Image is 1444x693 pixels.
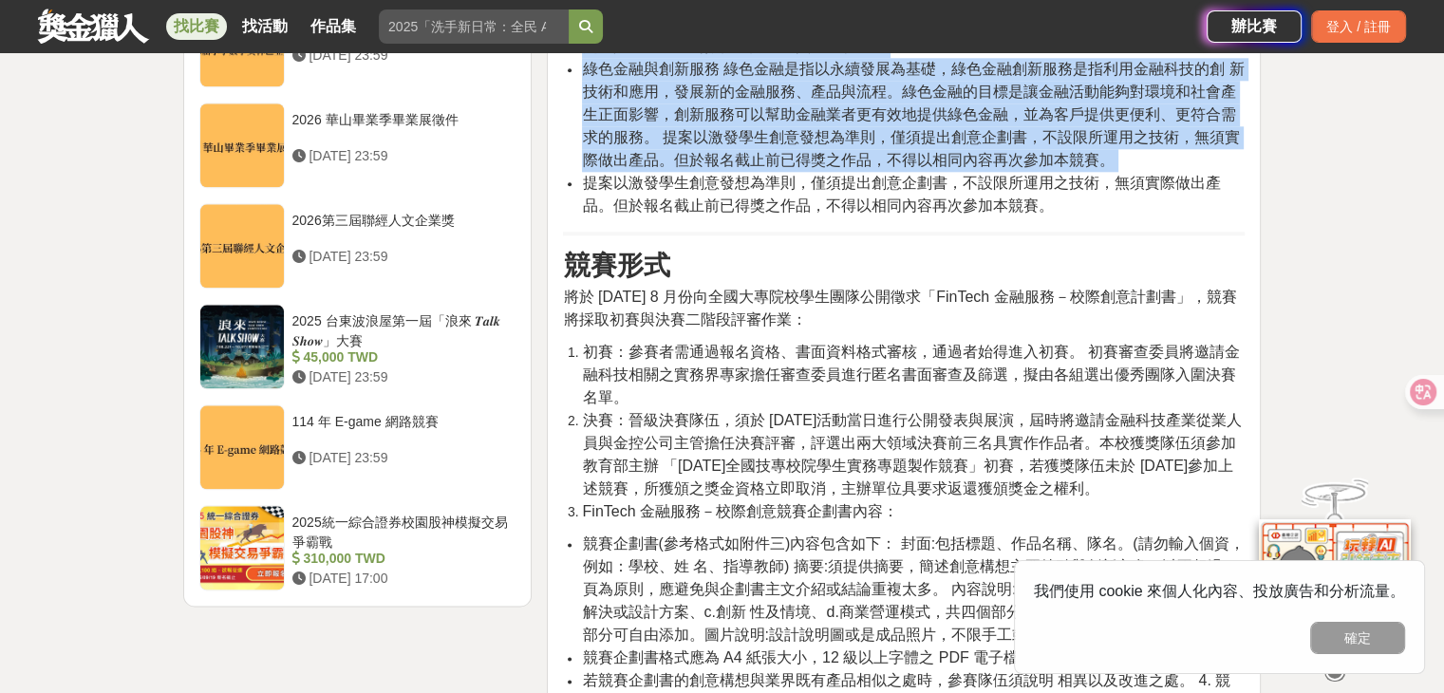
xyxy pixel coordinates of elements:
img: d2146d9a-e6f6-4337-9592-8cefde37ba6b.png [1259,519,1411,646]
div: [DATE] 23:59 [292,247,509,267]
a: 2026第三屆聯經人文企業獎 [DATE] 23:59 [199,203,516,289]
div: 310,000 TWD [292,549,509,569]
a: 2025統一綜合證券校園股神模擬交易爭霸戰 310,000 TWD [DATE] 17:00 [199,505,516,590]
span: 將於 [DATE] 8 月份向全國大專院校學生團隊公開徵求「FinTech 金融服務－校際創意計劃書」，競賽將採取初賽與決賽二階段評審作業： [563,289,1236,328]
div: 2026 華山畢業季畢業展徵件 [292,110,509,146]
strong: 競賽形式 [563,251,669,280]
span: 我們使用 cookie 來個人化內容、投放廣告和分析流量。 [1034,583,1405,599]
div: 登入 / 註冊 [1311,10,1406,43]
a: 2025 台東波浪屋第一屆「浪來 𝑻𝒂𝒍𝒌 𝑺𝒉𝒐𝒘」大賽 45,000 TWD [DATE] 23:59 [199,304,516,389]
span: 初賽：參賽者需通過報名資格、書面資料格式審核，通過者始得進入初賽。 初賽審查委員將邀請金融科技相關之實務界專家擔任審查委員進行匿名書面審查及篩選，擬由各組選出優秀團隊入圍決賽名單。 [582,344,1239,405]
a: 114 年 E-game 網路競賽 [DATE] 23:59 [199,404,516,490]
div: 2026第三屆聯經人文企業獎 [292,211,509,247]
div: 2025統一綜合證券校園股神模擬交易爭霸戰 [292,513,509,549]
span: FinTech 金融服務－校際創意競賽企劃書內容： [582,503,897,519]
div: 2025 台東波浪屋第一屆「浪來 𝑻𝒂𝒍𝒌 𝑺𝒉𝒐𝒘」大賽 [292,311,509,347]
div: [DATE] 23:59 [292,448,509,468]
a: 作品集 [303,13,364,40]
input: 2025「洗手新日常：全民 ALL IN」洗手歌全台徵選 [379,9,569,44]
span: 提案以激發學生創意發想為準則，僅須提出創意企劃書，不設限所運用之技術，無須實際做出產品。但於報名截止前已得獎之作品，不得以相同內容再次參加本競賽。 [582,175,1220,214]
span: 競賽企劃書格式應為 A4 紙張大小，12 級以上字體之 PDF 電子檔，頁 數上限為 20 頁。 [582,649,1170,665]
span: 決賽：晉級決賽隊伍，須於 [DATE]活動當日進行公開發表與展演，屆時將邀請金融科技產業從業人員與金控公司主管擔任決賽評審，評選出兩大領域決賽前三名具實作作品者。本校獲獎隊伍須參加教育部主辦 「... [582,412,1242,496]
span: 綠色金融與創新服務 綠色金融是指以永續發展為基礎，綠色金融創新服務是指利用金融科技的創 新技術和應用，發展新的金融服務、產品與流程。綠色金融的目標是讓金融活動能夠對環境和社會產生正面影響，創新服... [582,61,1244,168]
button: 確定 [1310,622,1405,654]
div: [DATE] 23:59 [292,146,509,166]
div: [DATE] 17:00 [292,569,509,589]
a: 找比賽 [166,13,227,40]
div: [DATE] 23:59 [292,46,509,66]
a: 找活動 [234,13,295,40]
div: 114 年 E-game 網路競賽 [292,412,509,448]
a: 辦比賽 [1207,10,1302,43]
div: [DATE] 23:59 [292,367,509,387]
a: 2026 華山畢業季畢業展徵件 [DATE] 23:59 [199,103,516,188]
div: 45,000 TWD [292,347,509,367]
span: 競賽企劃書(參考格式如附件三)內容包含如下： 封面:包括標題、作品名稱、隊名。(請勿輸入個資，例如：學校、姓 名、指導教師) 摘要:須提供摘要，簡述創意構想主要特點與創新之處，以不超過一 頁為原... [582,535,1244,643]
